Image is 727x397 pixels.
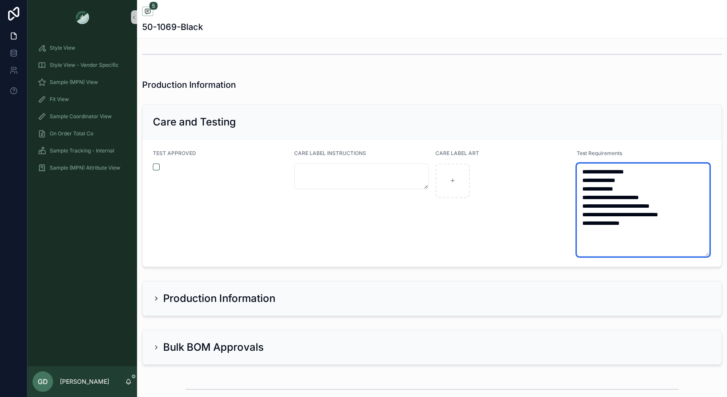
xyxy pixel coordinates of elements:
span: TEST APPROVED [153,150,196,156]
h1: 50-1069-Black [142,21,203,33]
a: Sample Tracking - Internal [33,143,132,158]
h2: Bulk BOM Approvals [163,340,264,354]
a: Style View [33,40,132,56]
span: CARE LABEL INSTRUCTIONS [294,150,366,156]
div: scrollable content [27,34,137,187]
a: Sample Coordinator View [33,109,132,124]
span: Test Requirements [577,150,622,156]
h2: Care and Testing [153,115,236,129]
a: On Order Total Co [33,126,132,141]
span: Sample Coordinator View [50,113,112,120]
span: Style View - Vendor Specific [50,62,119,69]
span: CARE LABEL ART [435,150,479,156]
span: On Order Total Co [50,130,93,137]
button: 5 [142,7,153,18]
h1: Production Information [142,79,236,91]
a: Fit View [33,92,132,107]
a: Style View - Vendor Specific [33,57,132,73]
p: [PERSON_NAME] [60,377,109,386]
span: 5 [149,2,158,10]
span: Fit View [50,96,69,103]
span: Sample Tracking - Internal [50,147,114,154]
span: Sample (MPN) Attribute View [50,164,120,171]
h2: Production Information [163,292,275,305]
a: Sample (MPN) Attribute View [33,160,132,176]
span: GD [38,376,48,387]
span: Style View [50,45,75,51]
span: Sample (MPN) View [50,79,98,86]
a: Sample (MPN) View [33,75,132,90]
img: App logo [75,10,89,24]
